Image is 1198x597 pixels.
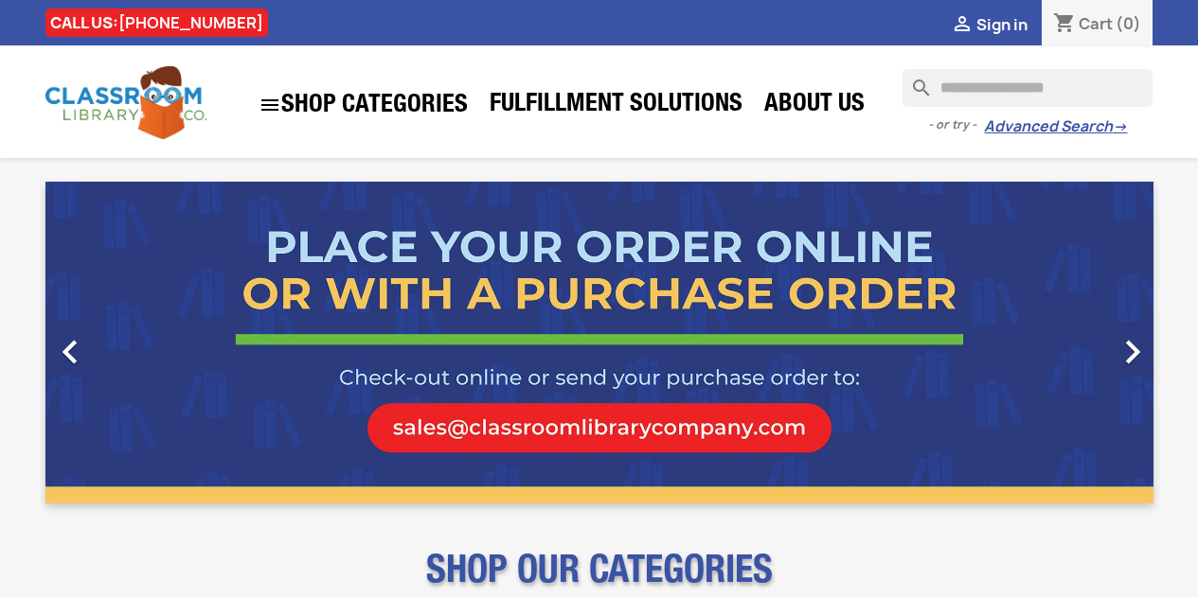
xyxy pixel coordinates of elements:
[903,69,925,92] i: search
[951,14,974,37] i: 
[903,69,1153,107] input: Search
[45,9,268,37] div: CALL US:
[928,115,984,134] span: - or try -
[46,328,94,376] i: 
[951,14,1028,35] a:  Sign in
[118,12,263,33] a: [PHONE_NUMBER]
[1113,117,1127,136] span: →
[259,94,281,116] i: 
[1109,328,1156,376] i: 
[976,14,1028,35] span: Sign in
[45,182,1153,503] ul: Carousel container
[249,84,477,126] a: SHOP CATEGORIES
[987,182,1153,503] a: Next
[984,117,1127,136] a: Advanced Search→
[1053,13,1076,36] i: shopping_cart
[45,66,206,139] img: Classroom Library Company
[480,87,752,125] a: Fulfillment Solutions
[755,87,874,125] a: About Us
[1079,13,1113,34] span: Cart
[1116,13,1141,34] span: (0)
[45,182,212,503] a: Previous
